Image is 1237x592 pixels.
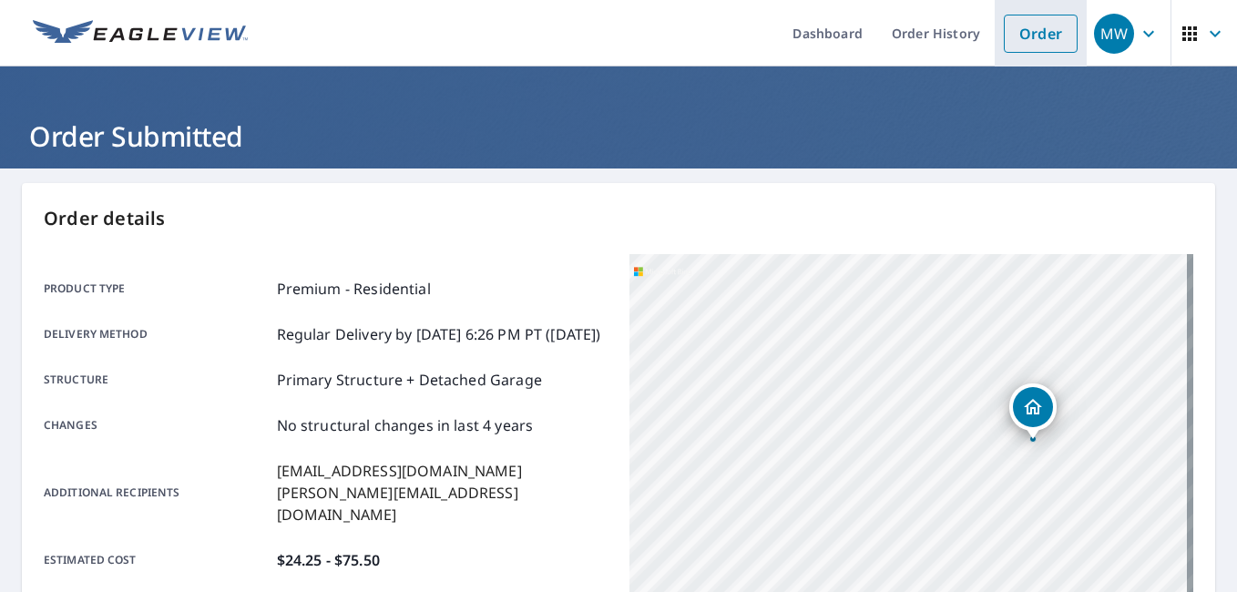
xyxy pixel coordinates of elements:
p: Estimated cost [44,549,270,571]
div: MW [1094,14,1134,54]
p: Delivery method [44,323,270,345]
p: No structural changes in last 4 years [277,414,534,436]
p: Order details [44,205,1193,232]
h1: Order Submitted [22,117,1215,155]
p: Premium - Residential [277,278,431,300]
p: Primary Structure + Detached Garage [277,369,542,391]
p: $24.25 - $75.50 [277,549,380,571]
p: [EMAIL_ADDRESS][DOMAIN_NAME] [277,460,608,482]
p: Additional recipients [44,460,270,526]
div: Dropped pin, building 1, Residential property, 115 Rustic Lodge E Minneapolis, MN 55419 [1009,383,1057,440]
p: Regular Delivery by [DATE] 6:26 PM PT ([DATE]) [277,323,601,345]
a: Order [1004,15,1078,53]
p: Product type [44,278,270,300]
p: Structure [44,369,270,391]
p: [PERSON_NAME][EMAIL_ADDRESS][DOMAIN_NAME] [277,482,608,526]
p: Changes [44,414,270,436]
img: EV Logo [33,20,248,47]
